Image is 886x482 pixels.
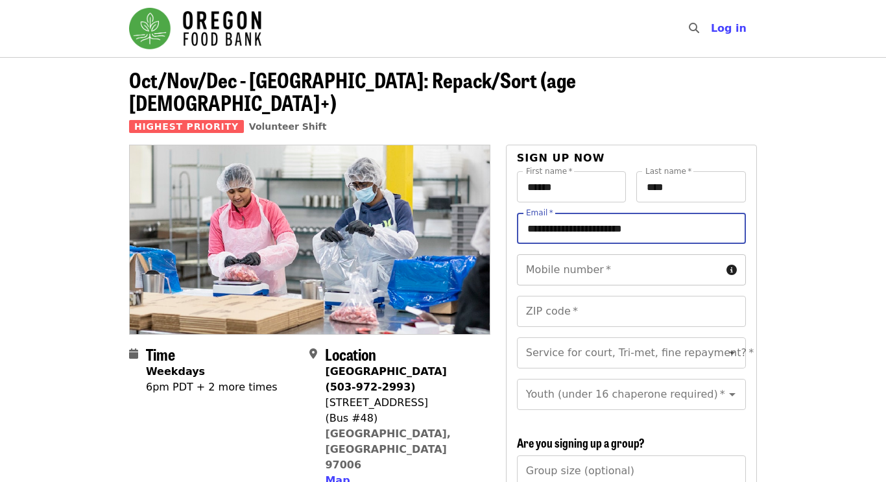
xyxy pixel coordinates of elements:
[723,385,741,404] button: Open
[249,121,327,132] a: Volunteer Shift
[517,434,645,451] span: Are you signing up a group?
[526,167,573,175] label: First name
[325,411,479,426] div: (Bus #48)
[129,64,576,117] span: Oct/Nov/Dec - [GEOGRAPHIC_DATA]: Repack/Sort (age [DEMOGRAPHIC_DATA]+)
[325,343,376,365] span: Location
[517,213,746,244] input: Email
[517,296,746,327] input: ZIP code
[726,264,737,276] i: circle-info icon
[517,254,721,285] input: Mobile number
[146,380,278,395] div: 6pm PDT + 2 more times
[130,145,490,333] img: Oct/Nov/Dec - Beaverton: Repack/Sort (age 10+) organized by Oregon Food Bank
[325,365,446,393] strong: [GEOGRAPHIC_DATA] (503-972-2993)
[700,16,757,42] button: Log in
[707,13,717,44] input: Search
[645,167,691,175] label: Last name
[723,344,741,362] button: Open
[309,348,317,360] i: map-marker-alt icon
[526,209,553,217] label: Email
[325,395,479,411] div: [STREET_ADDRESS]
[146,343,175,365] span: Time
[517,171,627,202] input: First name
[129,8,261,49] img: Oregon Food Bank - Home
[517,152,605,164] span: Sign up now
[689,22,699,34] i: search icon
[711,22,747,34] span: Log in
[129,348,138,360] i: calendar icon
[146,365,205,378] strong: Weekdays
[636,171,746,202] input: Last name
[325,428,451,471] a: [GEOGRAPHIC_DATA], [GEOGRAPHIC_DATA] 97006
[129,120,244,133] span: Highest Priority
